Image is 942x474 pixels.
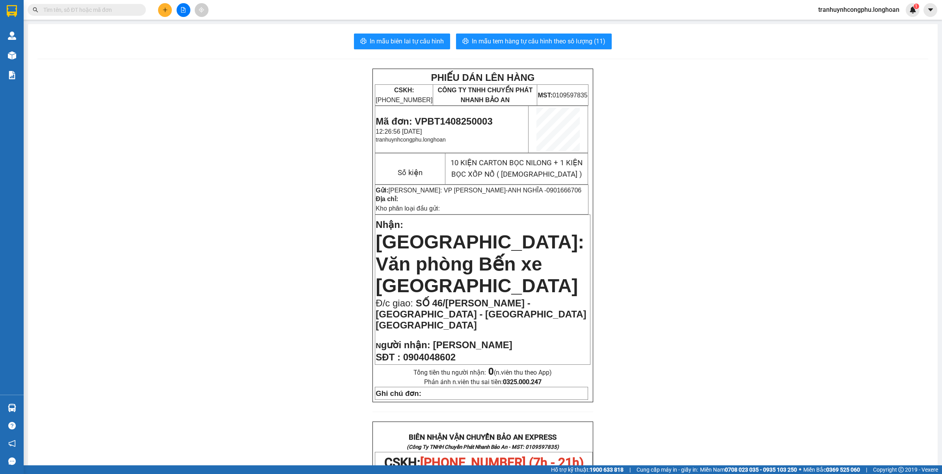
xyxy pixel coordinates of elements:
[451,159,583,179] span: 10 KIỆN CARTON BỌC NILONG + 1 KIỆN BỌC XỐP NỔ ( [DEMOGRAPHIC_DATA] )
[177,3,190,17] button: file-add
[700,465,797,474] span: Miền Nam
[409,433,557,442] strong: BIÊN NHẬN VẬN CHUYỂN BẢO AN EXPRESS
[398,168,423,177] span: Số kiện
[503,378,542,386] strong: 0325.000.247
[8,51,16,60] img: warehouse-icon
[360,38,367,45] span: printer
[725,467,797,473] strong: 0708 023 035 - 0935 103 250
[915,4,918,9] span: 1
[424,378,542,386] span: Phản ánh n.viên thu sai tiền:
[8,440,16,447] span: notification
[376,298,415,308] span: Đ/c giao:
[629,465,631,474] span: |
[8,457,16,465] span: message
[376,87,432,103] span: [PHONE_NUMBER]
[456,34,612,49] button: printerIn mẫu tem hàng tự cấu hình theo số lượng (11)
[158,3,172,17] button: plus
[437,87,532,103] span: CÔNG TY TNHH CHUYỂN PHÁT NHANH BẢO AN
[354,34,450,49] button: printerIn mẫu biên lai tự cấu hình
[812,5,906,15] span: tranhuynhcongphu.longhoan
[43,6,136,14] input: Tìm tên, số ĐT hoặc mã đơn
[376,219,403,230] span: Nhận:
[376,116,492,127] span: Mã đơn: VPBT1408250003
[376,136,446,143] span: tranhuynhcongphu.longhoan
[538,92,587,99] span: 0109597835
[803,465,860,474] span: Miền Bắc
[866,465,867,474] span: |
[7,5,17,17] img: logo-vxr
[826,467,860,473] strong: 0369 525 060
[8,32,16,40] img: warehouse-icon
[162,7,168,13] span: plus
[462,38,469,45] span: printer
[376,342,430,350] strong: N
[403,352,456,362] span: 0904048602
[199,7,204,13] span: aim
[923,3,937,17] button: caret-down
[551,465,624,474] span: Hỗ trợ kỹ thuật:
[506,187,581,194] span: -
[431,72,534,83] strong: PHIẾU DÁN LÊN HÀNG
[376,196,398,202] strong: Địa chỉ:
[394,87,414,93] strong: CSKH:
[376,128,422,135] span: 12:26:56 [DATE]
[898,467,904,472] span: copyright
[590,467,624,473] strong: 1900 633 818
[799,468,801,471] span: ⚪️
[389,187,506,194] span: [PERSON_NAME]: VP [PERSON_NAME]
[384,455,584,470] span: CSKH:
[538,92,552,99] strong: MST:
[413,369,552,376] span: Tổng tiền thu người nhận:
[376,298,586,330] span: SỐ 46/[PERSON_NAME] - [GEOGRAPHIC_DATA] - [GEOGRAPHIC_DATA][GEOGRAPHIC_DATA]
[488,369,552,376] span: (n.viên thu theo App)
[546,187,581,194] span: 0901666706
[376,205,440,212] span: Kho phân loại đầu gửi:
[195,3,209,17] button: aim
[8,71,16,79] img: solution-icon
[433,340,512,350] span: [PERSON_NAME]
[33,7,38,13] span: search
[472,36,605,46] span: In mẫu tem hàng tự cấu hình theo số lượng (11)
[927,6,934,13] span: caret-down
[181,7,186,13] span: file-add
[420,455,584,470] span: [PHONE_NUMBER] (7h - 21h)
[376,389,421,397] strong: Ghi chú đơn:
[909,6,916,13] img: icon-new-feature
[370,36,444,46] span: In mẫu biên lai tự cấu hình
[376,187,388,194] strong: Gửi:
[376,352,400,362] strong: SĐT :
[8,404,16,412] img: warehouse-icon
[8,422,16,429] span: question-circle
[508,187,581,194] span: ANH NGHĨA -
[381,340,430,350] span: gười nhận:
[637,465,698,474] span: Cung cấp máy in - giấy in:
[488,366,494,377] strong: 0
[376,231,584,296] span: [GEOGRAPHIC_DATA]: Văn phòng Bến xe [GEOGRAPHIC_DATA]
[914,4,919,9] sup: 1
[407,444,559,450] strong: (Công Ty TNHH Chuyển Phát Nhanh Bảo An - MST: 0109597835)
